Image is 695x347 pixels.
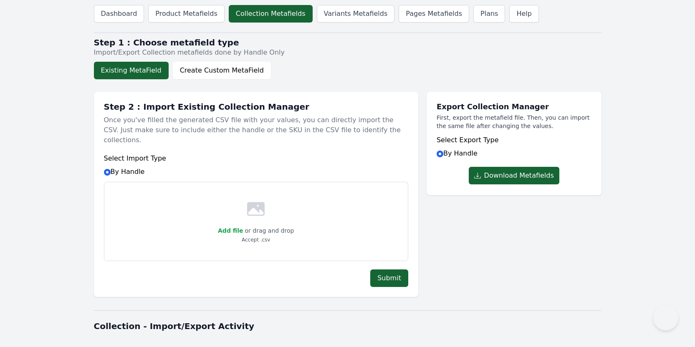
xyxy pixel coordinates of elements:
button: Create Custom MetaField [173,62,271,79]
a: Plans [473,5,505,23]
a: Product Metafields [148,5,224,23]
p: Accept .csv [218,236,294,244]
h1: Export Collection Manager [437,102,591,112]
p: First, export the metafield file. Then, you can import the same file after changing the values. [437,113,591,130]
button: Submit [370,269,408,287]
button: Existing MetaField [94,62,169,79]
div: By Handle [437,135,591,158]
a: Pages Metafields [399,5,469,23]
h6: Select Export Type [437,135,591,145]
a: Variants Metafields [317,5,395,23]
iframe: Toggle Customer Support [653,305,678,330]
h2: Step 1 : Choose metafield type [94,38,601,48]
a: Dashboard [94,5,144,23]
p: Import/Export Collection metafields done by Handle Only [94,48,601,58]
a: Collection Metafields [229,5,313,23]
span: Add file [218,227,243,234]
p: Once you've filled the generated CSV file with your values, you can directly import the CSV. Just... [104,112,408,148]
button: Download Metafields [469,167,559,184]
h1: Step 2 : Import Existing Collection Manager [104,102,408,112]
p: or drag and drop [243,226,294,236]
h6: Select Import Type [104,153,408,163]
h1: Collection - Import/Export Activity [94,320,601,332]
a: Help [509,5,538,23]
div: By Handle [104,153,408,177]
